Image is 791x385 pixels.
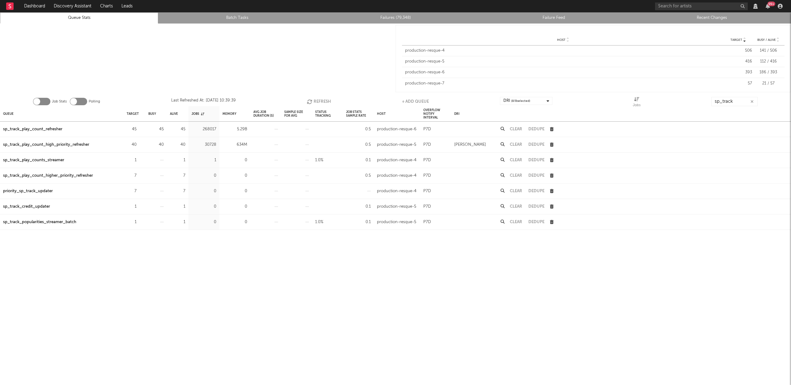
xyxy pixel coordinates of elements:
[170,107,178,120] div: Alive
[423,172,431,180] div: P7D
[3,203,50,210] a: sp_track_credit_updater
[171,97,236,106] div: Last Refreshed At: [DATE] 10:39:39
[478,14,629,22] a: Failure Feed
[757,38,776,42] span: Busy / Alive
[423,126,431,133] div: P7D
[423,218,431,226] div: P7D
[633,102,641,109] div: Jobs
[253,107,278,120] div: Avg Job Duration (s)
[755,58,781,65] div: 112 / 416
[510,174,522,178] button: Clear
[3,141,89,149] div: sp_track_play_count_high_priority_refresher
[3,188,53,195] a: priority_sp_track_updater
[127,203,137,210] div: 1
[405,48,721,54] div: production-resque-4
[528,220,544,224] button: Dedupe
[192,107,204,120] div: Jobs
[222,126,247,133] div: 5.29B
[510,205,522,209] button: Clear
[170,157,185,164] div: 1
[377,126,417,133] div: production-resque-6
[170,188,185,195] div: 7
[170,203,185,210] div: 1
[636,14,788,22] a: Recent Changes
[377,188,417,195] div: production-resque-4
[528,205,544,209] button: Dedupe
[377,107,386,120] div: Host
[377,141,416,149] div: production-resque-5
[454,141,486,149] div: [PERSON_NAME]
[3,157,64,164] a: sp_track_play_counts_streamer
[315,107,340,120] div: Status Tracking
[768,2,775,6] div: 99 +
[423,107,448,120] div: Overflow Notify Interval
[222,172,247,180] div: 0
[127,141,137,149] div: 40
[711,97,758,106] input: Search...
[346,157,371,164] div: 0.1
[3,126,62,133] a: sp_track_play_count_refresher
[127,107,139,120] div: Target
[222,141,247,149] div: 634M
[755,69,781,76] div: 186 / 393
[222,203,247,210] div: 0
[192,157,216,164] div: 1
[127,126,137,133] div: 45
[423,141,431,149] div: P7D
[724,69,752,76] div: 393
[633,97,641,109] div: Jobs
[766,4,770,9] button: 99+
[192,172,216,180] div: 0
[377,172,417,180] div: production-resque-4
[3,172,93,180] a: sp_track_play_count_higher_priority_refresher
[346,107,371,120] div: Job Stats Sample Rate
[148,141,164,149] div: 40
[454,107,459,120] div: DRI
[377,203,416,210] div: production-resque-5
[377,218,416,226] div: production-resque-5
[423,157,431,164] div: P7D
[528,158,544,162] button: Dedupe
[405,69,721,76] div: production-resque-6
[315,157,323,164] div: 1.0%
[377,157,417,164] div: production-resque-4
[192,141,216,149] div: 30728
[170,218,185,226] div: 1
[192,126,216,133] div: 268017
[127,172,137,180] div: 7
[222,107,236,120] div: Memory
[170,126,185,133] div: 45
[320,14,471,22] a: Failures (79,348)
[307,97,331,106] button: Refresh
[170,141,185,149] div: 40
[510,143,522,147] button: Clear
[755,80,781,87] div: 21 / 57
[423,188,431,195] div: P7D
[528,127,544,131] button: Dedupe
[346,172,371,180] div: 0.5
[528,143,544,147] button: Dedupe
[724,58,752,65] div: 416
[127,218,137,226] div: 1
[170,172,185,180] div: 7
[52,98,67,105] label: Job Stats
[127,157,137,164] div: 1
[222,157,247,164] div: 0
[222,218,247,226] div: 0
[528,174,544,178] button: Dedupe
[346,218,371,226] div: 0.1
[346,126,371,133] div: 0.5
[3,218,76,226] a: sp_track_popularities_streamer_batch
[655,2,748,10] input: Search for artists
[222,188,247,195] div: 0
[162,14,313,22] a: Batch Tasks
[192,188,216,195] div: 0
[510,158,522,162] button: Clear
[730,38,742,42] span: Target
[89,98,100,105] label: Polling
